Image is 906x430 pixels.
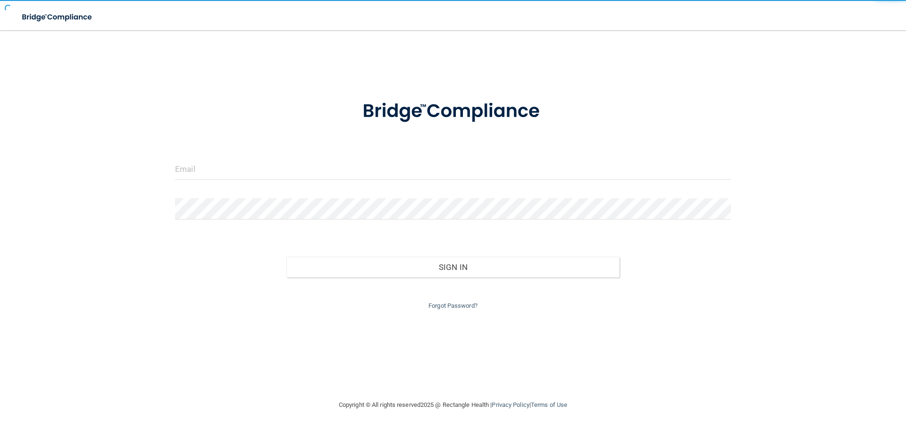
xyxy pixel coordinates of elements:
img: bridge_compliance_login_screen.278c3ca4.svg [14,8,101,27]
a: Privacy Policy [492,401,529,408]
a: Forgot Password? [428,302,478,309]
a: Terms of Use [531,401,567,408]
img: bridge_compliance_login_screen.278c3ca4.svg [343,87,563,136]
button: Sign In [286,257,620,278]
input: Email [175,159,731,180]
div: Copyright © All rights reserved 2025 @ Rectangle Health | | [281,390,625,420]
